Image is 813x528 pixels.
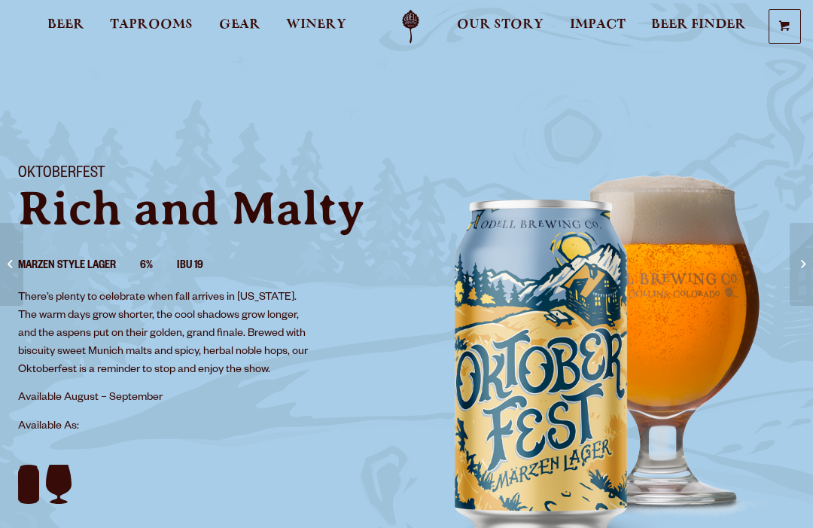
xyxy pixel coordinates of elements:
[447,10,553,44] a: Our Story
[18,165,388,185] h1: Oktoberfest
[140,257,177,276] li: 6%
[177,257,227,276] li: IBU 19
[457,19,544,31] span: Our Story
[570,19,626,31] span: Impact
[641,10,756,44] a: Beer Finder
[18,257,140,276] li: Marzen Style Lager
[38,10,94,44] a: Beer
[110,19,193,31] span: Taprooms
[651,19,746,31] span: Beer Finder
[286,19,346,31] span: Winery
[18,418,388,436] p: Available As:
[18,389,315,407] p: Available August – September
[209,10,270,44] a: Gear
[18,185,388,233] p: Rich and Malty
[18,289,315,380] p: There’s plenty to celebrate when fall arrives in [US_STATE]. The warm days grow shorter, the cool...
[47,19,84,31] span: Beer
[382,10,439,44] a: Odell Home
[100,10,202,44] a: Taprooms
[219,19,260,31] span: Gear
[560,10,635,44] a: Impact
[276,10,356,44] a: Winery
